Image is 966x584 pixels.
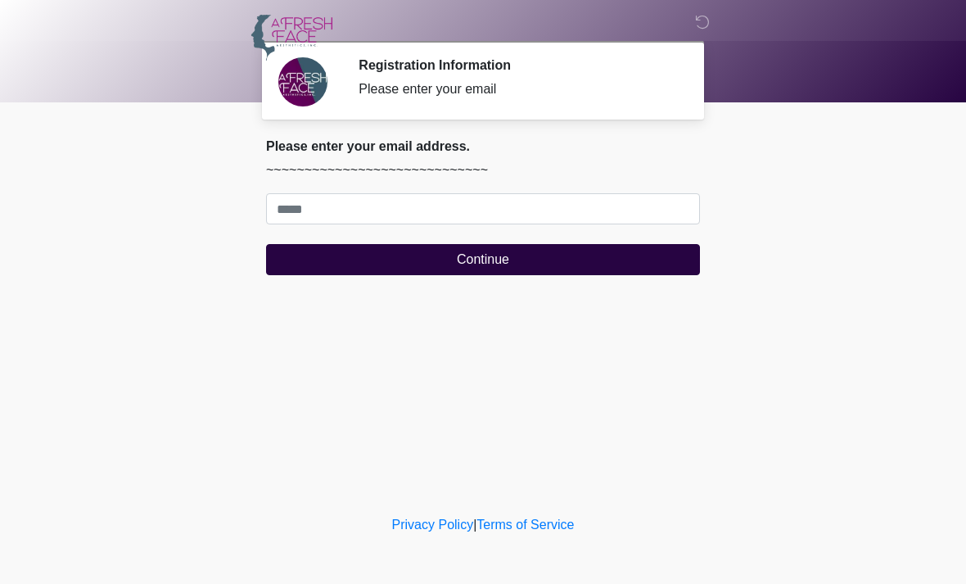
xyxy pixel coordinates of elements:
a: | [473,518,476,532]
img: A Fresh Face Aesthetics Inc Logo [250,12,333,62]
button: Continue [266,244,700,275]
p: ~~~~~~~~~~~~~~~~~~~~~~~~~~~~~ [266,161,700,180]
img: Agent Avatar [278,57,327,106]
a: Terms of Service [476,518,574,532]
a: Privacy Policy [392,518,474,532]
h2: Please enter your email address. [266,138,700,154]
div: Please enter your email [359,79,675,99]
